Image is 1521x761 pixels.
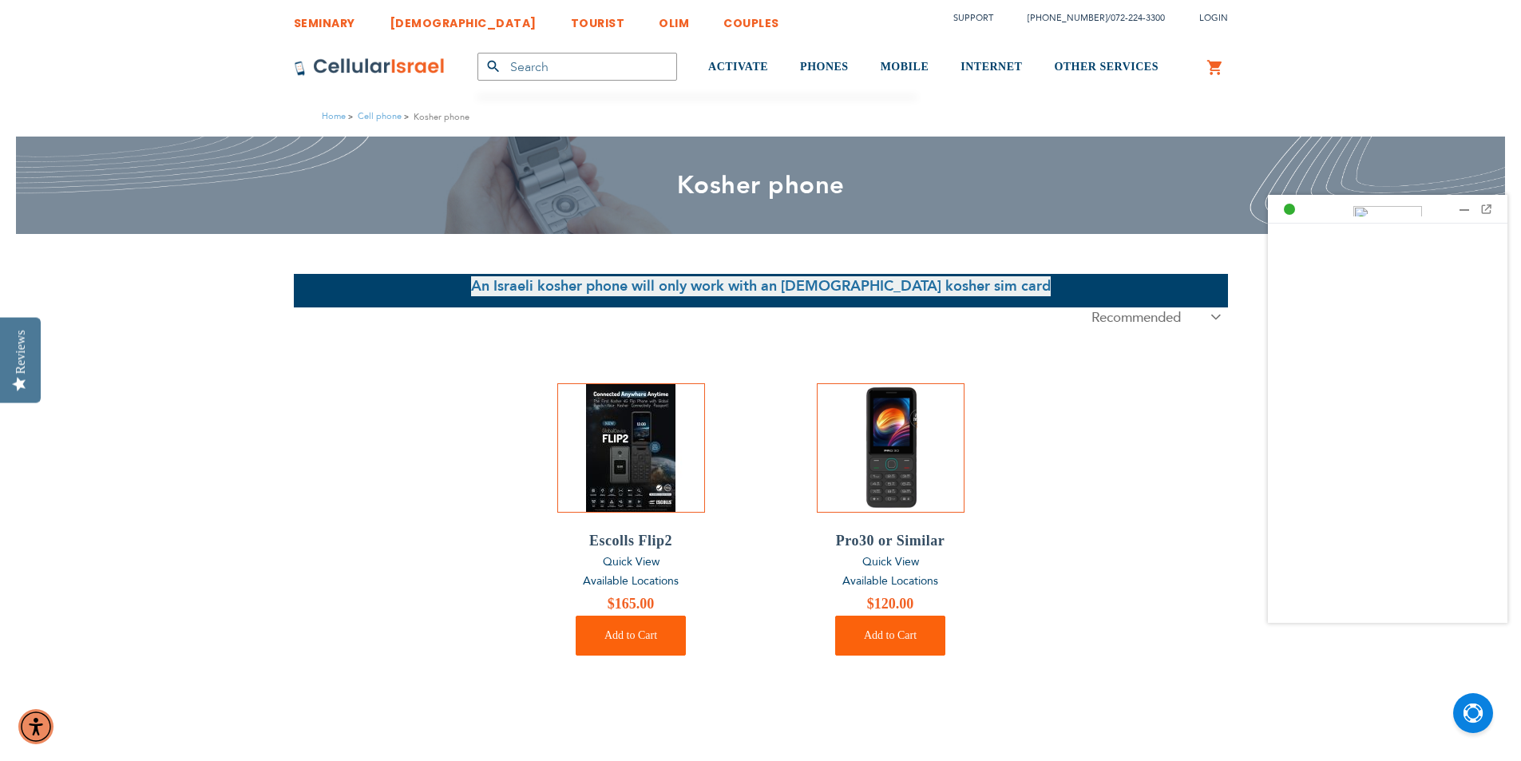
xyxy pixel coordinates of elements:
[961,61,1022,73] span: INTERNET
[471,276,1051,296] span: An Israeli kosher phone will only work with an [DEMOGRAPHIC_DATA] kosher sim card
[817,592,964,616] a: $120.00
[18,709,53,744] div: Accessibility Menu
[294,57,446,77] img: Cellular Israel Logo
[677,168,845,202] span: Kosher phone
[881,61,929,73] span: MOBILE
[835,616,945,656] button: Add to Cart
[576,616,686,656] button: Add to Cart
[571,4,625,34] a: TOURIST
[817,529,964,553] a: Pro30 or Similar
[294,4,355,34] a: SEMINARY
[953,12,993,24] a: Support
[604,629,657,641] span: Add to Cart
[842,573,938,589] a: Available Locations
[567,384,695,512] img: Escolls Flip2
[414,109,469,125] strong: Kosher phone
[826,384,954,512] img: Pro30 or Similar
[708,38,768,97] a: ACTIVATE
[723,4,779,34] a: COUPLES
[1079,307,1228,327] select: . . . .
[800,61,849,73] span: PHONES
[557,553,705,573] a: Quick View
[961,38,1022,97] a: INTERNET
[14,330,28,374] div: Reviews
[659,4,689,34] a: OLIM
[867,596,914,612] span: $120.00
[557,529,705,553] a: Escolls Flip2
[1028,12,1107,24] a: [PHONE_NUMBER]
[708,61,768,73] span: ACTIVATE
[390,4,537,34] a: [DEMOGRAPHIC_DATA]
[881,38,929,97] a: MOBILE
[1111,12,1165,24] a: 072-224-3300
[1012,6,1165,30] li: /
[603,554,659,569] span: Quick View
[864,629,917,641] span: Add to Cart
[608,596,655,612] span: $165.00
[1054,38,1159,97] a: OTHER SERVICES
[358,110,402,122] a: Cell phone
[1054,61,1159,73] span: OTHER SERVICES
[800,38,849,97] a: PHONES
[322,110,346,122] a: Home
[1199,12,1228,24] span: Login
[817,553,964,573] a: Quick View
[477,53,677,81] input: Search
[862,554,919,569] span: Quick View
[557,592,705,616] a: $165.00
[583,573,679,589] a: Available Locations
